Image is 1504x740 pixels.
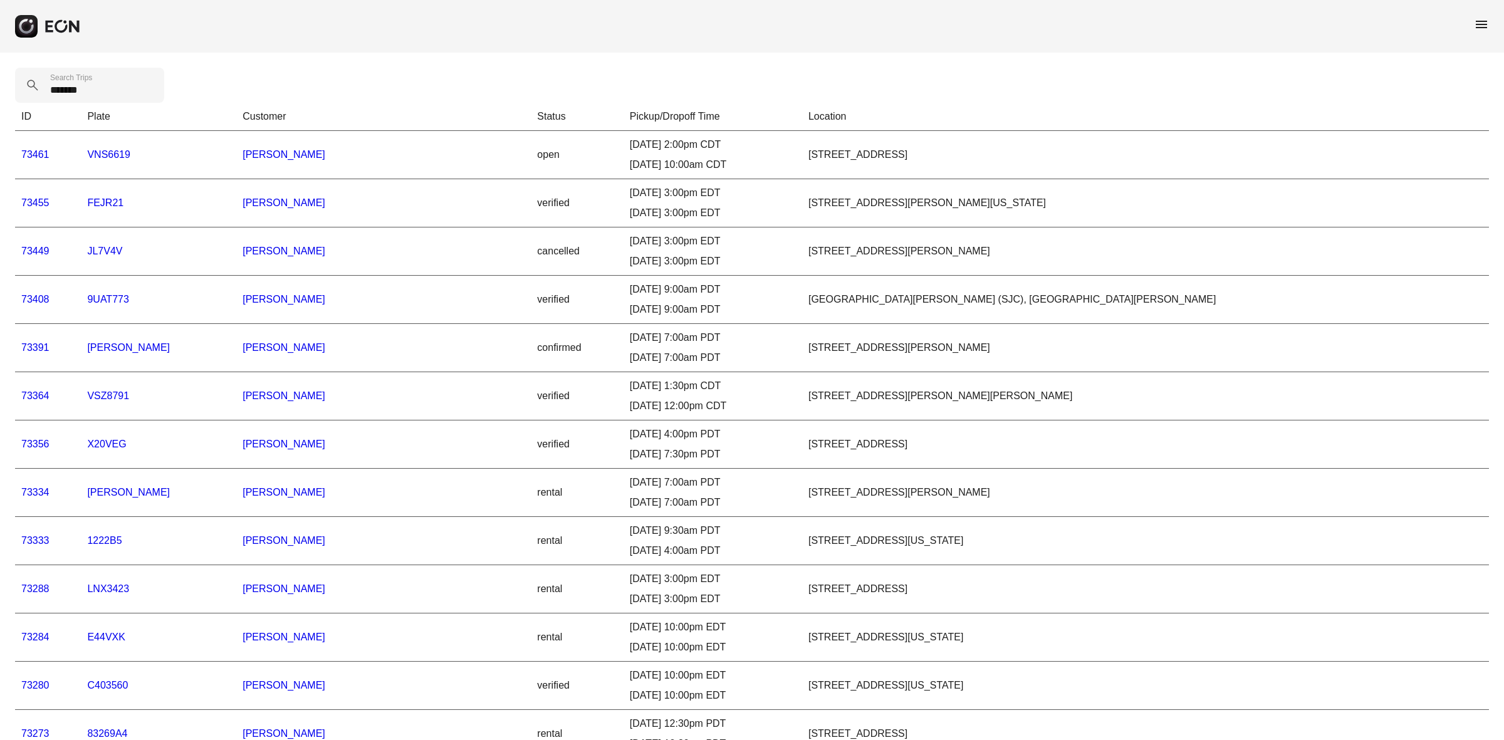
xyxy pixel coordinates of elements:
[21,246,50,256] a: 73449
[630,620,796,635] div: [DATE] 10:00pm EDT
[630,399,796,414] div: [DATE] 12:00pm CDT
[87,149,130,160] a: VNS6619
[21,390,50,401] a: 73364
[243,728,325,739] a: [PERSON_NAME]
[630,234,796,249] div: [DATE] 3:00pm EDT
[630,302,796,317] div: [DATE] 9:00am PDT
[630,447,796,462] div: [DATE] 7:30pm PDT
[531,179,624,227] td: verified
[802,372,1489,420] td: [STREET_ADDRESS][PERSON_NAME][PERSON_NAME]
[531,420,624,469] td: verified
[630,206,796,221] div: [DATE] 3:00pm EDT
[87,632,125,642] a: E44VXK
[21,583,50,594] a: 73288
[630,350,796,365] div: [DATE] 7:00am PDT
[531,469,624,517] td: rental
[531,372,624,420] td: verified
[21,487,50,498] a: 73334
[81,103,236,131] th: Plate
[630,427,796,442] div: [DATE] 4:00pm PDT
[630,185,796,201] div: [DATE] 3:00pm EDT
[87,487,170,498] a: [PERSON_NAME]
[630,543,796,558] div: [DATE] 4:00am PDT
[243,294,325,305] a: [PERSON_NAME]
[243,487,325,498] a: [PERSON_NAME]
[531,131,624,179] td: open
[802,227,1489,276] td: [STREET_ADDRESS][PERSON_NAME]
[531,565,624,613] td: rental
[21,439,50,449] a: 73356
[87,680,128,690] a: C403560
[243,632,325,642] a: [PERSON_NAME]
[630,640,796,655] div: [DATE] 10:00pm EDT
[243,390,325,401] a: [PERSON_NAME]
[802,469,1489,517] td: [STREET_ADDRESS][PERSON_NAME]
[624,103,802,131] th: Pickup/Dropoff Time
[531,227,624,276] td: cancelled
[236,103,531,131] th: Customer
[531,276,624,324] td: verified
[630,157,796,172] div: [DATE] 10:00am CDT
[630,591,796,607] div: [DATE] 3:00pm EDT
[531,517,624,565] td: rental
[630,668,796,683] div: [DATE] 10:00pm EDT
[802,420,1489,469] td: [STREET_ADDRESS]
[87,246,122,256] a: JL7V4V
[21,728,50,739] a: 73273
[243,246,325,256] a: [PERSON_NAME]
[630,523,796,538] div: [DATE] 9:30am PDT
[1474,17,1489,32] span: menu
[630,688,796,703] div: [DATE] 10:00pm EDT
[531,103,624,131] th: Status
[243,535,325,546] a: [PERSON_NAME]
[243,197,325,208] a: [PERSON_NAME]
[21,342,50,353] a: 73391
[531,613,624,662] td: rental
[21,632,50,642] a: 73284
[802,662,1489,710] td: [STREET_ADDRESS][US_STATE]
[87,294,128,305] a: 9UAT773
[87,535,122,546] a: 1222B5
[630,378,796,393] div: [DATE] 1:30pm CDT
[630,571,796,586] div: [DATE] 3:00pm EDT
[802,565,1489,613] td: [STREET_ADDRESS]
[531,324,624,372] td: confirmed
[87,439,126,449] a: X20VEG
[630,330,796,345] div: [DATE] 7:00am PDT
[531,662,624,710] td: verified
[802,517,1489,565] td: [STREET_ADDRESS][US_STATE]
[87,197,123,208] a: FEJR21
[87,390,129,401] a: VSZ8791
[21,294,50,305] a: 73408
[802,103,1489,131] th: Location
[21,197,50,208] a: 73455
[630,282,796,297] div: [DATE] 9:00am PDT
[243,342,325,353] a: [PERSON_NAME]
[21,535,50,546] a: 73333
[630,137,796,152] div: [DATE] 2:00pm CDT
[243,439,325,449] a: [PERSON_NAME]
[630,475,796,490] div: [DATE] 7:00am PDT
[630,495,796,510] div: [DATE] 7:00am PDT
[243,680,325,690] a: [PERSON_NAME]
[21,149,50,160] a: 73461
[87,728,127,739] a: 83269A4
[15,103,81,131] th: ID
[802,613,1489,662] td: [STREET_ADDRESS][US_STATE]
[802,179,1489,227] td: [STREET_ADDRESS][PERSON_NAME][US_STATE]
[802,324,1489,372] td: [STREET_ADDRESS][PERSON_NAME]
[802,276,1489,324] td: [GEOGRAPHIC_DATA][PERSON_NAME] (SJC), [GEOGRAPHIC_DATA][PERSON_NAME]
[630,716,796,731] div: [DATE] 12:30pm PDT
[50,73,92,83] label: Search Trips
[87,583,129,594] a: LNX3423
[21,680,50,690] a: 73280
[802,131,1489,179] td: [STREET_ADDRESS]
[243,583,325,594] a: [PERSON_NAME]
[87,342,170,353] a: [PERSON_NAME]
[630,254,796,269] div: [DATE] 3:00pm EDT
[243,149,325,160] a: [PERSON_NAME]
